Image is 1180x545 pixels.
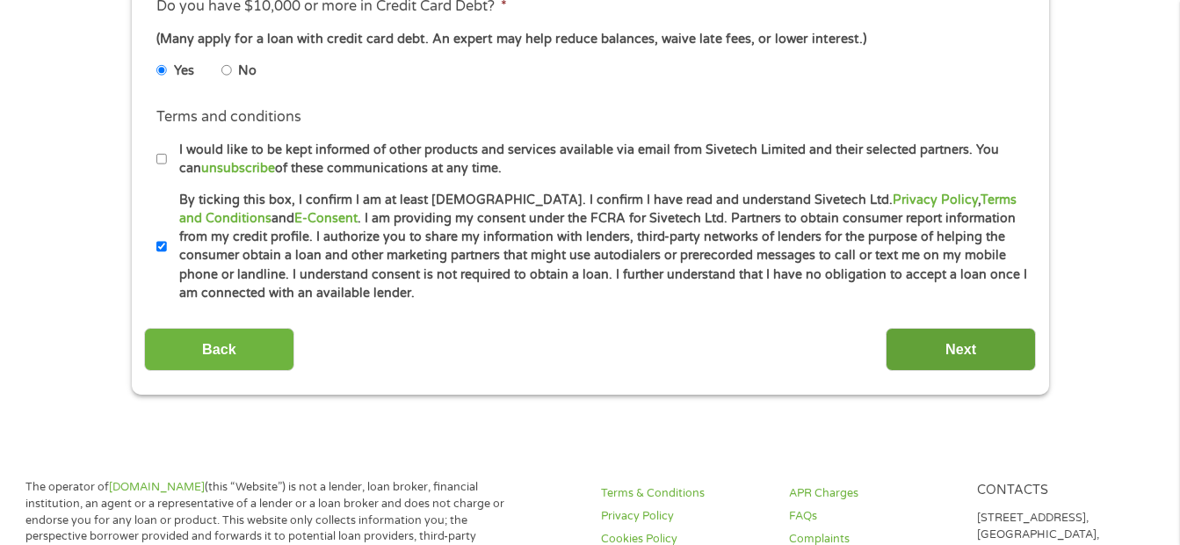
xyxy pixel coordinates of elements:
[294,211,358,226] a: E-Consent
[238,62,257,81] label: No
[201,161,275,176] a: unsubscribe
[977,483,1144,499] h4: Contacts
[156,30,1023,49] div: (Many apply for a loan with credit card debt. An expert may help reduce balances, waive late fees...
[893,193,978,207] a: Privacy Policy
[789,508,956,525] a: FAQs
[601,485,768,502] a: Terms & Conditions
[167,191,1029,303] label: By ticking this box, I confirm I am at least [DEMOGRAPHIC_DATA]. I confirm I have read and unders...
[789,485,956,502] a: APR Charges
[601,508,768,525] a: Privacy Policy
[109,480,205,494] a: [DOMAIN_NAME]
[167,141,1029,178] label: I would like to be kept informed of other products and services available via email from Sivetech...
[156,108,301,127] label: Terms and conditions
[886,328,1036,371] input: Next
[179,193,1017,226] a: Terms and Conditions
[174,62,194,81] label: Yes
[144,328,294,371] input: Back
